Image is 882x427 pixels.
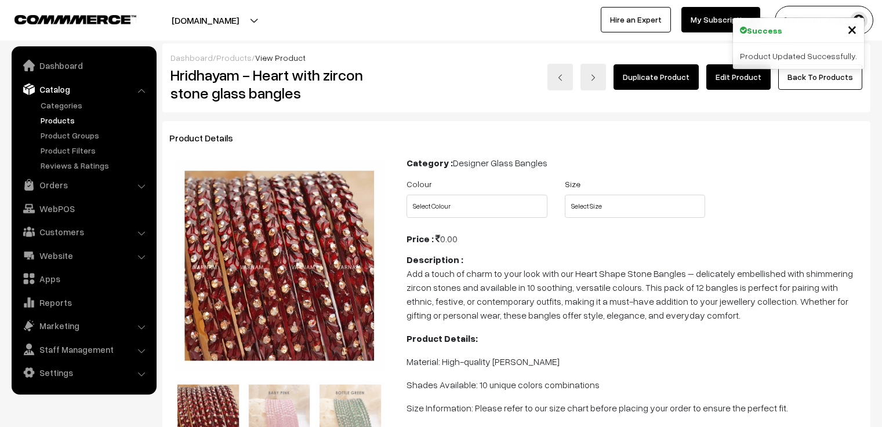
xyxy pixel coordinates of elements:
[406,355,863,368] p: Material: High-quality [PERSON_NAME]
[38,99,153,111] a: Categories
[14,268,153,289] a: Apps
[38,114,153,126] a: Products
[565,178,580,190] label: Size
[14,55,153,76] a: Dashboard
[847,20,857,38] button: Close
[406,401,863,415] p: Size Information: Please refer to our size chart before placing your order to ensure the perfect ...
[169,132,247,144] span: Product Details
[14,15,136,24] img: COMMMERCE
[406,233,434,244] b: Price :
[406,156,863,170] div: Designer Glass Bangles
[14,221,153,242] a: Customers
[38,144,153,156] a: Product Filters
[38,129,153,141] a: Product Groups
[14,245,153,266] a: Website
[557,74,564,81] img: left-arrow.png
[170,53,213,63] a: Dashboard
[170,52,862,64] div: / /
[170,66,390,102] h2: Hridhayam - Heart with zircon stone glass bangles
[850,12,868,29] img: user
[14,339,153,360] a: Staff Management
[14,79,153,100] a: Catalog
[14,198,153,219] a: WebPOS
[174,160,384,371] img: 17549002731586maroon1.jpg
[747,24,782,37] strong: Success
[216,53,252,63] a: Products
[590,74,597,81] img: right-arrow.png
[847,18,857,39] span: ×
[14,315,153,336] a: Marketing
[406,157,453,169] b: Category :
[14,174,153,195] a: Orders
[14,12,116,25] a: COMMMERCE
[778,64,862,90] a: Back To Products
[131,6,280,35] button: [DOMAIN_NAME]
[601,7,671,32] a: Hire an Expert
[14,362,153,383] a: Settings
[406,232,863,246] div: 0.00
[38,159,153,171] a: Reviews & Ratings
[406,178,432,190] label: Colour
[681,7,760,32] a: My Subscription
[406,378,863,392] p: Shades Available: 10 unique colors combinations
[14,292,153,313] a: Reports
[733,43,864,69] div: Product Updated Successfully.
[706,64,771,90] a: Edit Product
[406,254,463,265] b: Description :
[775,6,873,35] button: [PERSON_NAME] C
[614,64,699,90] a: Duplicate Product
[255,53,306,63] span: View Product
[406,267,863,322] p: Add a touch of charm to your look with our Heart Shape Stone Bangles – delicately embellished wit...
[406,333,478,344] b: Product Details:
